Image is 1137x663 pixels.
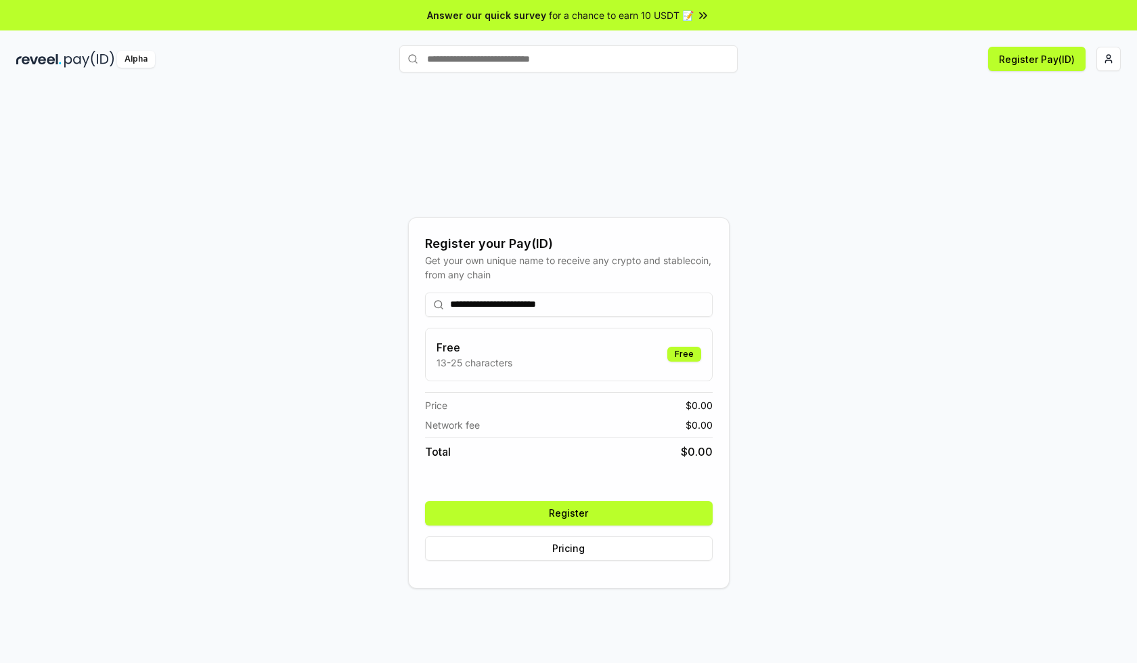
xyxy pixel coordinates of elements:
span: $ 0.00 [686,398,713,412]
div: Register your Pay(ID) [425,234,713,253]
img: pay_id [64,51,114,68]
div: Alpha [117,51,155,68]
button: Register Pay(ID) [988,47,1086,71]
p: 13-25 characters [437,356,512,370]
h3: Free [437,339,512,356]
span: Total [425,444,451,460]
span: Answer our quick survey [427,8,546,22]
button: Pricing [425,536,713,561]
img: reveel_dark [16,51,62,68]
div: Free [667,347,701,362]
span: for a chance to earn 10 USDT 📝 [549,8,694,22]
button: Register [425,501,713,526]
div: Get your own unique name to receive any crypto and stablecoin, from any chain [425,253,713,282]
span: $ 0.00 [686,418,713,432]
span: $ 0.00 [681,444,713,460]
span: Price [425,398,447,412]
span: Network fee [425,418,480,432]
